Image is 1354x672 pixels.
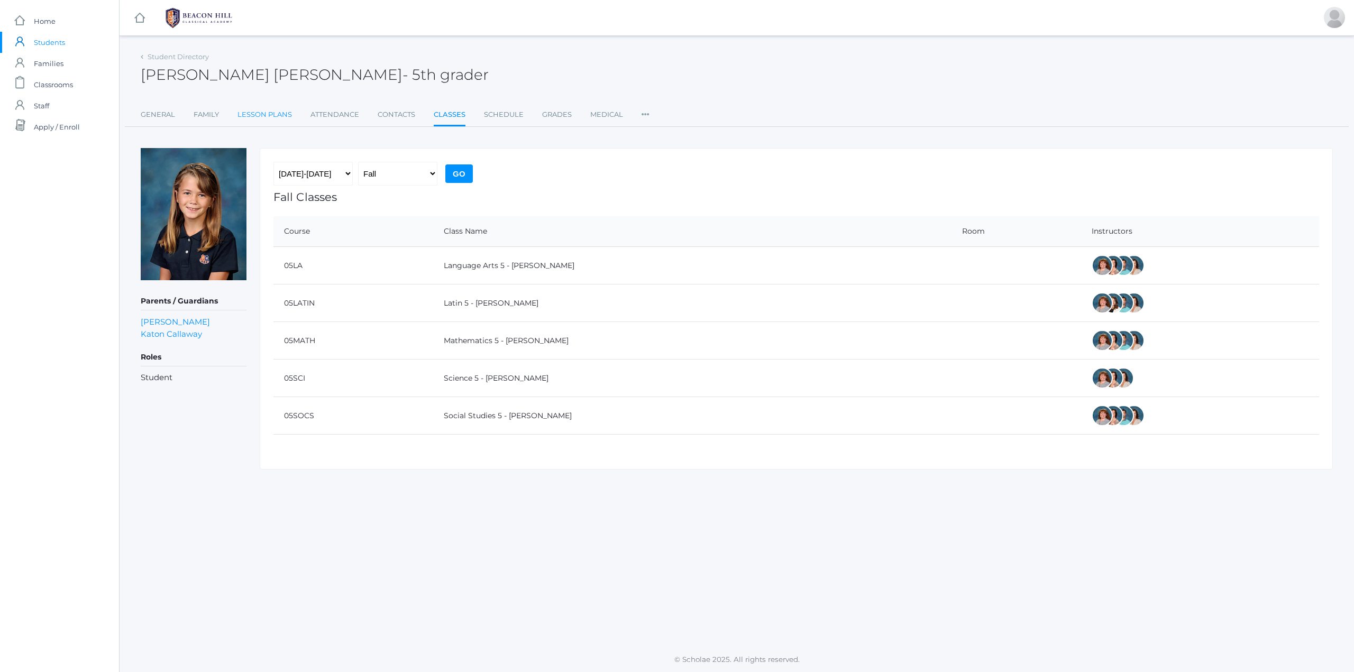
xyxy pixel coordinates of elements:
a: Grades [542,104,572,125]
span: Students [34,32,65,53]
th: Instructors [1081,216,1319,247]
span: - 5th grader [402,66,489,84]
div: Sarah Bence [1092,330,1113,351]
a: Contacts [378,104,415,125]
h5: Parents / Guardians [141,292,246,310]
td: 05MATH [273,322,433,360]
div: Sarah Bence [1092,405,1113,426]
p: © Scholae 2025. All rights reserved. [120,654,1354,665]
span: Home [34,11,56,32]
a: Family [194,104,219,125]
a: Social Studies 5 - [PERSON_NAME] [444,411,572,420]
img: 1_BHCALogos-05.png [159,5,239,31]
a: [PERSON_NAME] [141,316,210,328]
div: Westen Taylor [1113,405,1134,426]
img: Kennedy Callaway [141,148,246,280]
a: Mathematics 5 - [PERSON_NAME] [444,336,569,345]
div: Rebecca Salazar [1102,255,1123,276]
div: Westen Taylor [1113,292,1134,314]
td: 05SCI [273,360,433,397]
th: Room [952,216,1081,247]
div: Westen Taylor [1113,255,1134,276]
input: Go [445,164,473,183]
div: Cari Burke [1123,292,1145,314]
th: Class Name [433,216,951,247]
li: Student [141,372,246,384]
div: Sarah Bence [1092,255,1113,276]
a: Latin 5 - [PERSON_NAME] [444,298,538,308]
a: Medical [590,104,623,125]
div: Sarah Bence [1092,292,1113,314]
td: 05SOCS [273,397,433,435]
a: Classes [434,104,465,127]
a: Student Directory [148,52,209,61]
h5: Roles [141,348,246,366]
div: Rebecca Salazar [1102,330,1123,351]
div: Rebecca Salazar [1102,405,1123,426]
a: Attendance [310,104,359,125]
a: Lesson Plans [237,104,292,125]
a: Schedule [484,104,524,125]
td: 05LATIN [273,284,433,322]
div: Cari Burke [1113,367,1134,389]
div: Cari Burke [1123,255,1145,276]
th: Course [273,216,433,247]
span: Apply / Enroll [34,116,80,137]
h1: Fall Classes [273,191,1319,203]
a: Katon Callaway [141,328,202,340]
div: Teresa Deutsch [1102,292,1123,314]
h2: [PERSON_NAME] [PERSON_NAME] [141,67,489,83]
td: 05LA [273,247,433,284]
div: Sarah Bence [1092,367,1113,389]
div: Cari Burke [1123,405,1145,426]
div: Cari Burke [1123,330,1145,351]
span: Families [34,53,63,74]
a: Language Arts 5 - [PERSON_NAME] [444,261,574,270]
div: Erin Callaway [1324,7,1345,28]
a: Science 5 - [PERSON_NAME] [444,373,548,383]
div: Westen Taylor [1113,330,1134,351]
span: Classrooms [34,74,73,95]
div: Rebecca Salazar [1102,367,1123,389]
span: Staff [34,95,49,116]
a: General [141,104,175,125]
